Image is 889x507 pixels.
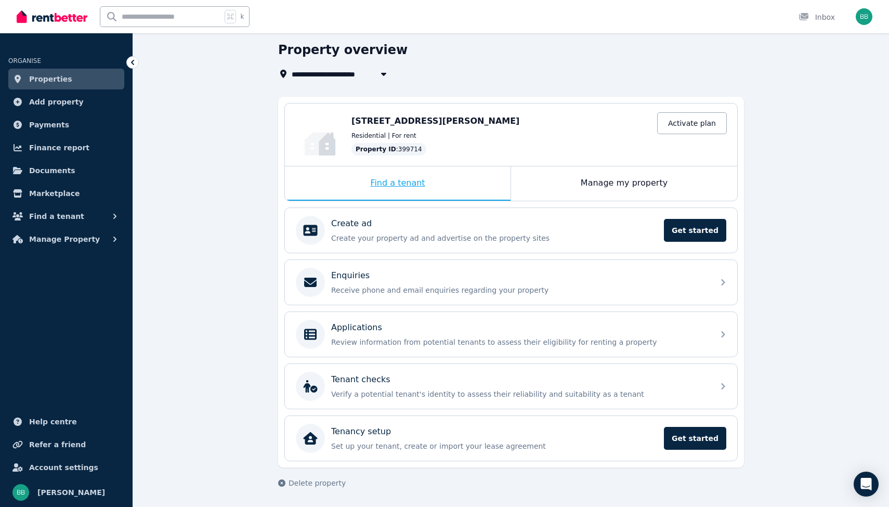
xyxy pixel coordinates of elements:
div: Open Intercom Messenger [854,472,879,497]
img: Bilal Bordie [856,8,872,25]
span: Delete property [289,478,346,488]
div: : 399714 [351,143,426,155]
p: Create ad [331,217,372,230]
div: Manage my property [511,166,737,201]
div: Inbox [799,12,835,22]
span: Help centre [29,415,77,428]
button: Find a tenant [8,206,124,227]
img: Bilal Bordie [12,484,29,501]
span: Get started [664,219,726,242]
span: k [240,12,244,21]
a: Help centre [8,411,124,432]
span: Finance report [29,141,89,154]
a: Activate plan [657,112,727,134]
span: Documents [29,164,75,177]
a: Create adCreate your property ad and advertise on the property sitesGet started [285,208,737,253]
p: Set up your tenant, create or import your lease agreement [331,441,658,451]
span: Payments [29,119,69,131]
p: Tenancy setup [331,425,391,438]
span: Residential | For rent [351,132,416,140]
a: EnquiriesReceive phone and email enquiries regarding your property [285,260,737,305]
span: ORGANISE [8,57,41,64]
p: Applications [331,321,382,334]
a: Documents [8,160,124,181]
span: Property ID [356,145,396,153]
p: Verify a potential tenant's identity to assess their reliability and suitability as a tenant [331,389,708,399]
span: [PERSON_NAME] [37,486,105,499]
span: Properties [29,73,72,85]
a: Tenancy setupSet up your tenant, create or import your lease agreementGet started [285,416,737,461]
span: Refer a friend [29,438,86,451]
a: Refer a friend [8,434,124,455]
p: Review information from potential tenants to assess their eligibility for renting a property [331,337,708,347]
button: Delete property [278,478,346,488]
button: Manage Property [8,229,124,250]
span: Account settings [29,461,98,474]
a: Tenant checksVerify a potential tenant's identity to assess their reliability and suitability as ... [285,364,737,409]
a: Payments [8,114,124,135]
a: Add property [8,92,124,112]
img: RentBetter [17,9,87,24]
a: ApplicationsReview information from potential tenants to assess their eligibility for renting a p... [285,312,737,357]
a: Finance report [8,137,124,158]
h1: Property overview [278,42,408,58]
span: Marketplace [29,187,80,200]
p: Receive phone and email enquiries regarding your property [331,285,708,295]
span: Add property [29,96,84,108]
a: Account settings [8,457,124,478]
a: Properties [8,69,124,89]
span: Get started [664,427,726,450]
p: Create your property ad and advertise on the property sites [331,233,658,243]
p: Enquiries [331,269,370,282]
span: Manage Property [29,233,100,245]
div: Find a tenant [285,166,511,201]
span: [STREET_ADDRESS][PERSON_NAME] [351,116,519,126]
a: Marketplace [8,183,124,204]
p: Tenant checks [331,373,390,386]
span: Find a tenant [29,210,84,223]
